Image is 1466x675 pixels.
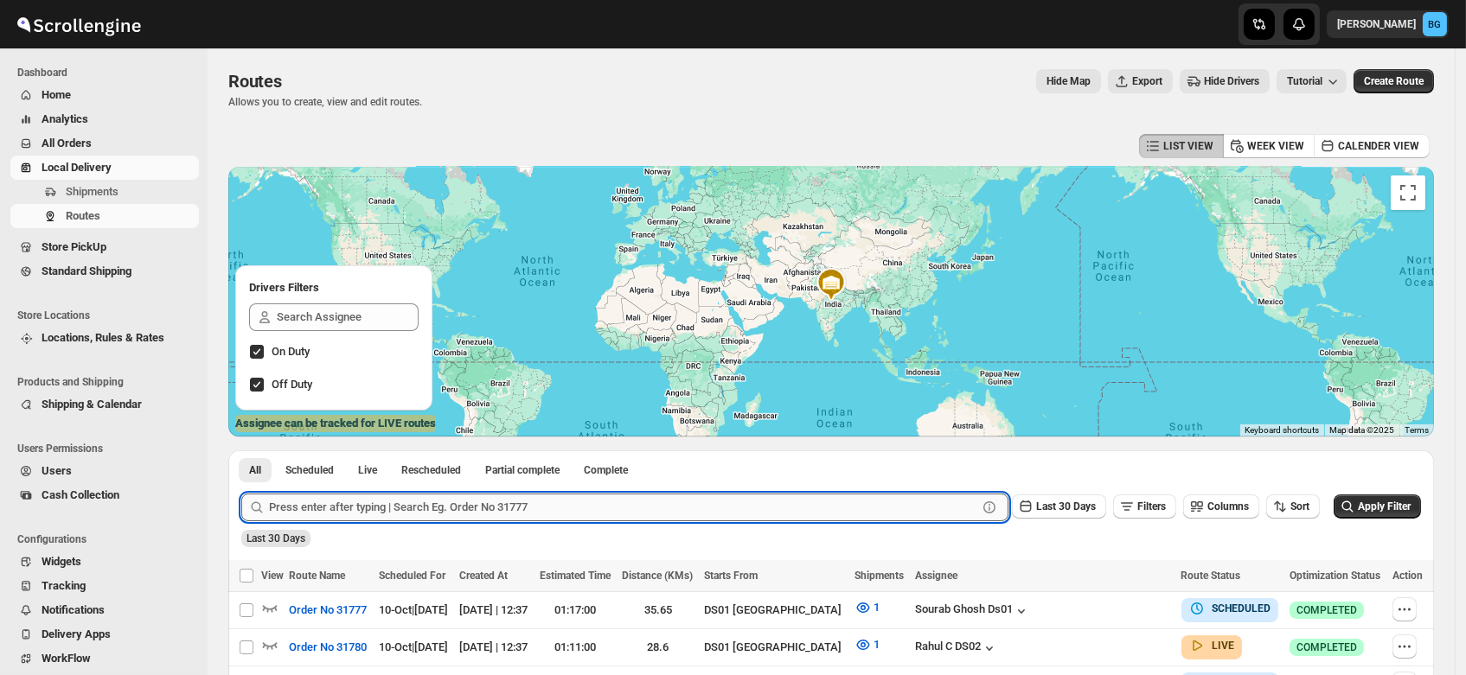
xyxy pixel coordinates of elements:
span: Off Duty [272,378,312,391]
button: All routes [239,458,272,482]
div: 35.65 [622,602,694,619]
button: Delivery Apps [10,622,199,646]
button: Home [10,83,199,107]
span: Map data ©2025 [1329,425,1394,435]
div: 01:17:00 [540,602,611,619]
button: Rahul C DS02 [915,640,998,657]
a: Open this area in Google Maps (opens a new window) [233,414,290,436]
span: Brajesh Giri [1423,12,1447,36]
a: Terms (opens in new tab) [1405,425,1429,435]
span: Action [1392,570,1423,582]
button: WorkFlow [10,646,199,671]
button: Toggle fullscreen view [1391,175,1425,210]
span: 10-Oct | [DATE] [379,640,448,653]
h2: Drivers Filters [249,279,419,296]
p: Allows you to create, view and edit routes. [228,95,422,109]
span: Home [42,88,71,101]
span: Tutorial [1287,75,1322,87]
span: 1 [874,638,880,651]
span: Dashboard [17,66,199,80]
button: Routes [10,204,199,228]
button: Sort [1266,494,1320,519]
button: Sourab Ghosh Ds01 [915,602,1030,620]
button: Apply Filter [1334,494,1421,519]
label: Assignee can be tracked for LIVE routes [235,415,436,432]
span: LIST VIEW [1163,139,1213,153]
span: Local Delivery [42,161,112,174]
span: Create Route [1364,74,1424,88]
button: WEEK VIEW [1223,134,1315,158]
button: Export [1108,69,1173,93]
span: Standard Shipping [42,264,131,277]
span: Routes [228,71,282,92]
span: Store PickUp [42,240,106,253]
div: [DATE] | 12:37 [459,639,528,656]
span: 10-Oct | [DATE] [379,603,448,616]
span: WEEK VIEW [1247,139,1304,153]
span: Delivery Apps [42,627,111,640]
span: Locations, Rules & Rates [42,331,164,344]
span: Assignee [915,570,957,582]
span: Columns [1207,500,1249,513]
b: LIVE [1213,640,1235,652]
button: Tutorial [1277,69,1347,93]
button: Users [10,459,199,483]
span: Shipping & Calendar [42,398,142,411]
button: Tracking [10,574,199,598]
span: Created At [459,570,508,582]
span: Filters [1137,500,1166,513]
span: Widgets [42,555,81,568]
span: Scheduled For [379,570,445,582]
button: Widgets [10,550,199,574]
span: Order No 31777 [289,602,367,619]
span: Starts From [704,570,758,582]
button: Create Route [1354,69,1434,93]
span: Users Permissions [17,442,199,455]
button: Hide Drivers [1180,69,1270,93]
span: Export [1132,74,1162,88]
span: Optimization Status [1290,570,1380,582]
span: Configurations [17,532,199,546]
button: LIVE [1188,637,1235,654]
span: Sort [1290,500,1309,513]
button: 1 [844,631,890,659]
input: Search Assignee [277,303,419,331]
span: Route Name [289,570,345,582]
button: Columns [1183,494,1259,519]
input: Press enter after typing | Search Eg. Order No 31777 [269,494,977,521]
button: Locations, Rules & Rates [10,326,199,350]
span: Shipments [66,185,118,198]
div: DS01 [GEOGRAPHIC_DATA] [704,602,844,619]
span: Analytics [42,112,88,125]
span: COMPLETED [1296,603,1357,617]
span: Hide Map [1047,74,1091,88]
button: LIST VIEW [1139,134,1224,158]
button: SCHEDULED [1188,600,1271,617]
button: Order No 31777 [278,596,377,624]
button: Shipping & Calendar [10,392,199,417]
span: Products and Shipping [17,375,199,389]
span: Distance (KMs) [622,570,693,582]
text: BG [1429,19,1442,30]
button: Last 30 Days [1012,494,1106,519]
button: CALENDER VIEW [1314,134,1430,158]
span: All Orders [42,137,92,150]
button: Filters [1113,494,1176,519]
span: Order No 31780 [289,639,367,656]
span: Users [42,464,72,477]
span: Live [358,463,377,477]
span: 1 [874,601,880,614]
span: COMPLETED [1296,640,1357,654]
span: CALENDER VIEW [1338,139,1419,153]
span: Shipments [855,570,904,582]
b: SCHEDULED [1213,602,1271,615]
span: Cash Collection [42,488,119,501]
span: View [261,570,284,582]
span: Estimated Time [540,570,611,582]
span: Last 30 Days [246,532,305,544]
span: Tracking [42,579,86,592]
span: Scheduled [285,463,334,477]
span: Hide Drivers [1204,74,1259,88]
